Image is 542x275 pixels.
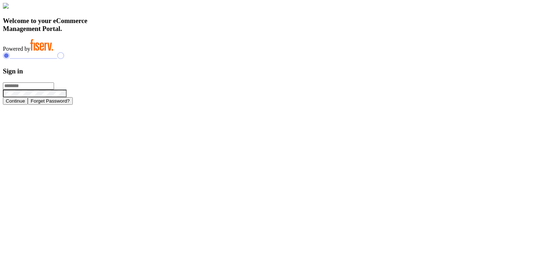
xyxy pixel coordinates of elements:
img: card_Illustration.svg [3,3,9,9]
span: Powered by [3,46,30,52]
h3: Welcome to your eCommerce Management Portal. [3,17,539,33]
h3: Sign in [3,67,539,75]
button: Forget Password? [28,97,72,105]
button: Continue [3,97,28,105]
